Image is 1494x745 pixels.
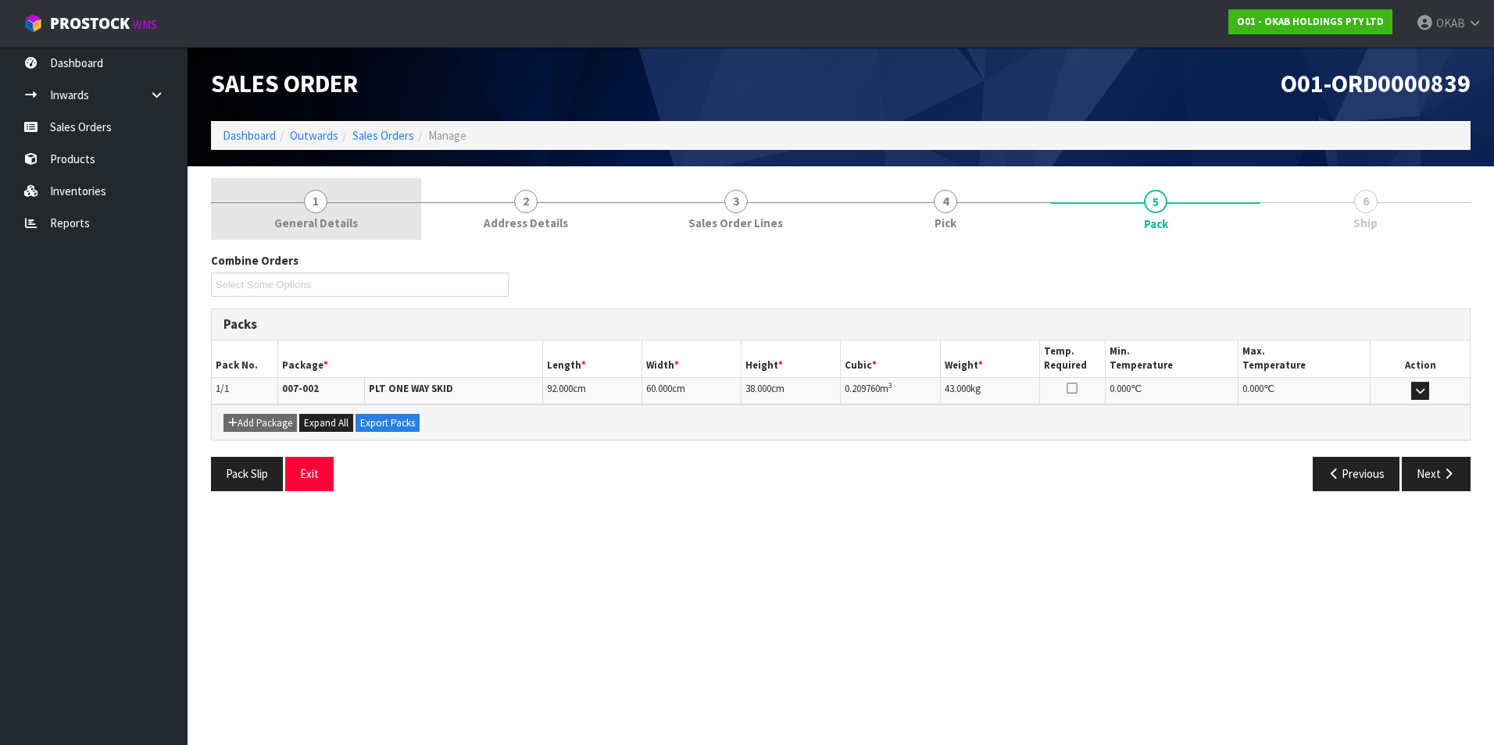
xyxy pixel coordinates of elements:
[1354,190,1378,213] span: 6
[1402,457,1471,490] button: Next
[1281,68,1471,99] span: O01-ORD0000839
[1237,15,1384,28] strong: O01 - OKAB HOLDINGS PTY LTD
[742,340,841,377] th: Height
[211,252,298,269] label: Combine Orders
[845,382,880,395] span: 0.209760
[1242,382,1263,395] span: 0.000
[1313,457,1400,490] button: Previous
[547,382,573,395] span: 92.000
[1106,340,1238,377] th: Min. Temperature
[1436,16,1465,30] span: OKAB
[211,241,1471,503] span: Pack
[940,377,1039,405] td: kg
[223,128,276,143] a: Dashboard
[352,128,414,143] a: Sales Orders
[223,414,297,433] button: Add Package
[841,377,940,405] td: m
[211,457,283,490] button: Pack Slip
[1371,340,1470,377] th: Action
[369,382,453,395] strong: PLT ONE WAY SKID
[1039,340,1106,377] th: Temp. Required
[745,382,771,395] span: 38.000
[290,128,338,143] a: Outwards
[543,340,642,377] th: Length
[285,457,334,490] button: Exit
[304,190,327,213] span: 1
[688,215,783,231] span: Sales Order Lines
[1238,340,1370,377] th: Max. Temperature
[278,340,543,377] th: Package
[742,377,841,405] td: cm
[133,17,157,32] small: WMS
[223,317,1458,332] h3: Packs
[642,377,742,405] td: cm
[642,340,742,377] th: Width
[940,340,1039,377] th: Weight
[543,377,642,405] td: cm
[934,190,957,213] span: 4
[282,382,319,395] strong: 007-002
[356,414,420,433] button: Export Packs
[1353,215,1378,231] span: Ship
[212,340,278,377] th: Pack No.
[216,382,229,395] span: 1/1
[428,128,466,143] span: Manage
[646,382,672,395] span: 60.000
[1144,190,1167,213] span: 5
[23,13,43,33] img: cube-alt.png
[211,68,358,99] span: Sales Order
[1144,216,1168,232] span: Pack
[1110,382,1131,395] span: 0.000
[274,215,358,231] span: General Details
[304,416,348,430] span: Expand All
[935,215,956,231] span: Pick
[1238,377,1370,405] td: ℃
[945,382,970,395] span: 43.000
[484,215,568,231] span: Address Details
[724,190,748,213] span: 3
[841,340,940,377] th: Cubic
[50,13,130,34] span: ProStock
[299,414,353,433] button: Expand All
[514,190,538,213] span: 2
[1106,377,1238,405] td: ℃
[888,380,892,390] sup: 3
